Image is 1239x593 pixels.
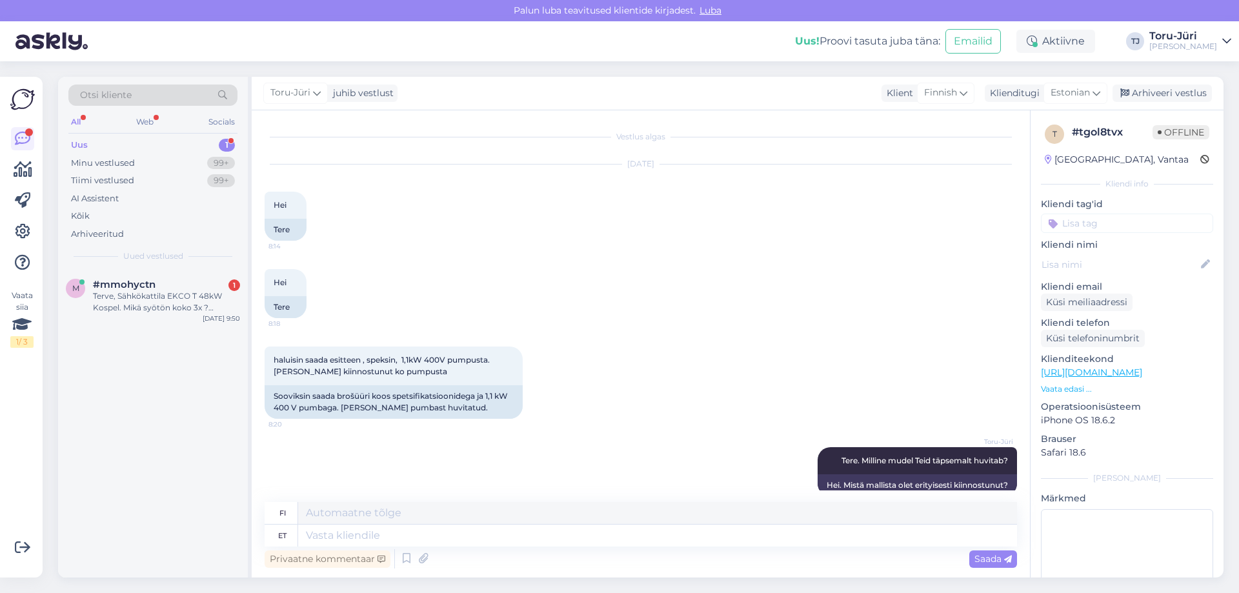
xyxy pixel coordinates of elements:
div: Küsi telefoninumbrit [1041,330,1145,347]
span: Hei [274,200,287,210]
div: Web [134,114,156,130]
div: Tere [265,296,307,318]
span: 8:18 [268,319,317,328]
span: Luba [696,5,725,16]
div: Aktiivne [1016,30,1095,53]
div: [DATE] [265,158,1017,170]
a: [URL][DOMAIN_NAME] [1041,367,1142,378]
div: Vaata siia [10,290,34,348]
div: Uus [71,139,88,152]
span: Offline [1153,125,1209,139]
div: Socials [206,114,237,130]
div: juhib vestlust [328,86,394,100]
div: AI Assistent [71,192,119,205]
span: Tere. Milline mudel Teid täpsemalt huvitab? [841,456,1008,465]
div: All [68,114,83,130]
div: Toru-Jüri [1149,31,1217,41]
span: Uued vestlused [123,250,183,262]
div: 1 [219,139,235,152]
a: Toru-Jüri[PERSON_NAME] [1149,31,1231,52]
p: Kliendi email [1041,280,1213,294]
div: Tiimi vestlused [71,174,134,187]
div: Küsi meiliaadressi [1041,294,1133,311]
span: haluisin saada esitteen , speksin, 1,1kW 400V pumpusta. [PERSON_NAME] kiinnostunut ko pumpusta [274,355,492,376]
img: Askly Logo [10,87,35,112]
div: et [278,525,287,547]
span: t [1053,129,1057,139]
div: Vestlus algas [265,131,1017,143]
p: iPhone OS 18.6.2 [1041,414,1213,427]
div: 1 / 3 [10,336,34,348]
p: Klienditeekond [1041,352,1213,366]
span: Toru-Jüri [965,437,1013,447]
span: Estonian [1051,86,1090,100]
div: Tere [265,219,307,241]
span: Finnish [924,86,957,100]
p: Märkmed [1041,492,1213,505]
div: Hei. Mistä mallista olet erityisesti kiinnostunut? [818,474,1017,496]
div: 99+ [207,174,235,187]
div: Kõik [71,210,90,223]
div: # tgol8tvx [1072,125,1153,140]
p: Brauser [1041,432,1213,446]
div: Sooviksin saada brošüüri koos spetsifikatsioonidega ja 1,1 kW 400 V pumbaga. [PERSON_NAME] pumbas... [265,385,523,419]
p: Kliendi nimi [1041,238,1213,252]
div: Arhiveeritud [71,228,124,241]
div: Klient [881,86,913,100]
span: 8:14 [268,241,317,251]
span: m [72,283,79,293]
div: [PERSON_NAME] [1041,472,1213,484]
div: TJ [1126,32,1144,50]
div: [GEOGRAPHIC_DATA], Vantaa [1045,153,1189,166]
button: Emailid [945,29,1001,54]
div: Kliendi info [1041,178,1213,190]
span: Hei [274,277,287,287]
p: Kliendi tag'id [1041,197,1213,211]
div: Proovi tasuta juba täna: [795,34,940,49]
b: Uus! [795,35,820,47]
span: 8:20 [268,419,317,429]
div: 99+ [207,157,235,170]
div: Arhiveeri vestlus [1113,85,1212,102]
input: Lisa nimi [1042,257,1198,272]
p: Kliendi telefon [1041,316,1213,330]
div: Privaatne kommentaar [265,550,390,568]
div: [PERSON_NAME] [1149,41,1217,52]
div: Minu vestlused [71,157,135,170]
input: Lisa tag [1041,214,1213,233]
span: Saada [974,553,1012,565]
div: Klienditugi [985,86,1040,100]
div: 1 [228,279,240,291]
div: [DATE] 9:50 [203,314,240,323]
span: Toru-Jüri [270,86,310,100]
span: Otsi kliente [80,88,132,102]
p: Safari 18.6 [1041,446,1213,459]
div: Terve, Sähkökattila EKCO T 48kW Kospel. Mikä syötön koko 3x ? [PERSON_NAME] kaapelin koko 5x ? [93,290,240,314]
span: #mmohyctn [93,279,156,290]
div: fi [279,502,286,524]
p: Operatsioonisüsteem [1041,400,1213,414]
p: Vaata edasi ... [1041,383,1213,395]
